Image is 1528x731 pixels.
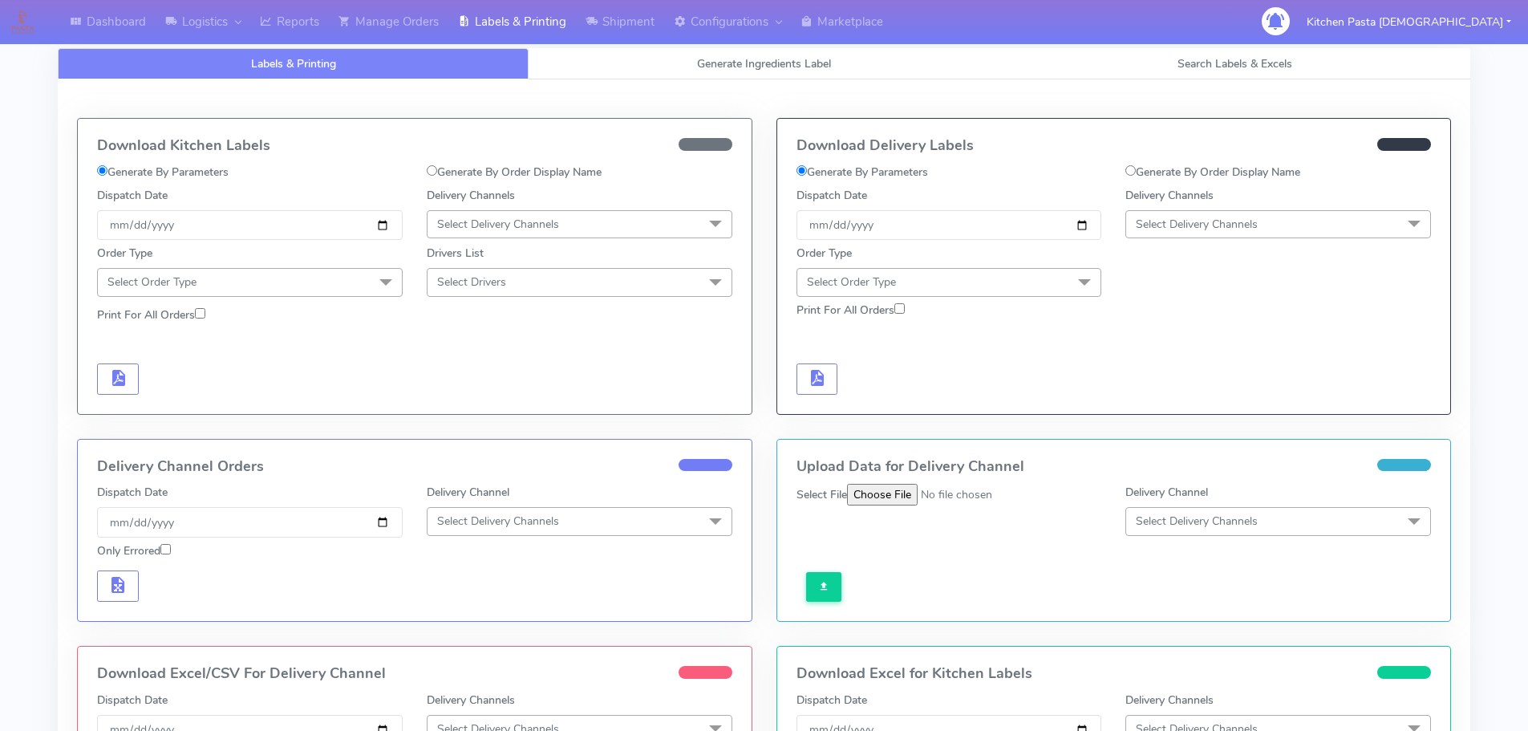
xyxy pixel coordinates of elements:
label: Generate By Parameters [97,164,229,181]
label: Only Errored [97,542,171,559]
span: Select Delivery Channels [437,217,559,232]
label: Delivery Channels [427,187,515,204]
label: Select File [796,486,847,503]
label: Dispatch Date [97,692,168,709]
label: Generate By Parameters [796,164,928,181]
label: Order Type [796,245,852,262]
label: Generate By Order Display Name [427,164,602,181]
span: Select Drivers [437,274,506,290]
h4: Download Excel/CSV For Delivery Channel [97,666,732,682]
span: Search Labels & Excels [1177,56,1292,71]
h4: Upload Data for Delivery Channel [796,459,1432,475]
span: Select Delivery Channels [1136,514,1258,529]
label: Dispatch Date [796,692,867,709]
input: Generate By Order Display Name [427,165,437,176]
span: Select Delivery Channels [437,514,559,529]
input: Print For All Orders [195,308,205,319]
label: Delivery Channels [1125,692,1214,709]
h4: Download Delivery Labels [796,138,1432,154]
label: Delivery Channel [427,484,509,501]
label: Generate By Order Display Name [1125,164,1300,181]
input: Generate By Parameters [97,165,107,176]
label: Delivery Channels [427,692,515,709]
label: Delivery Channels [1125,187,1214,204]
h4: Delivery Channel Orders [97,459,732,475]
h4: Download Kitchen Labels [97,138,732,154]
label: Dispatch Date [97,484,168,501]
h4: Download Excel for Kitchen Labels [796,666,1432,682]
label: Print For All Orders [796,302,905,319]
input: Generate By Order Display Name [1125,165,1136,176]
button: Kitchen Pasta [DEMOGRAPHIC_DATA] [1295,6,1523,39]
input: Generate By Parameters [796,165,807,176]
span: Generate Ingredients Label [697,56,831,71]
input: Print For All Orders [894,303,905,314]
span: Labels & Printing [251,56,336,71]
label: Order Type [97,245,152,262]
span: Select Delivery Channels [1136,217,1258,232]
ul: Tabs [58,48,1470,79]
label: Delivery Channel [1125,484,1208,501]
label: Print For All Orders [97,307,205,323]
label: Dispatch Date [97,187,168,204]
span: Select Order Type [107,274,197,290]
input: Only Errored [160,544,171,554]
label: Dispatch Date [796,187,867,204]
span: Select Order Type [807,274,896,290]
label: Drivers List [427,245,484,262]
